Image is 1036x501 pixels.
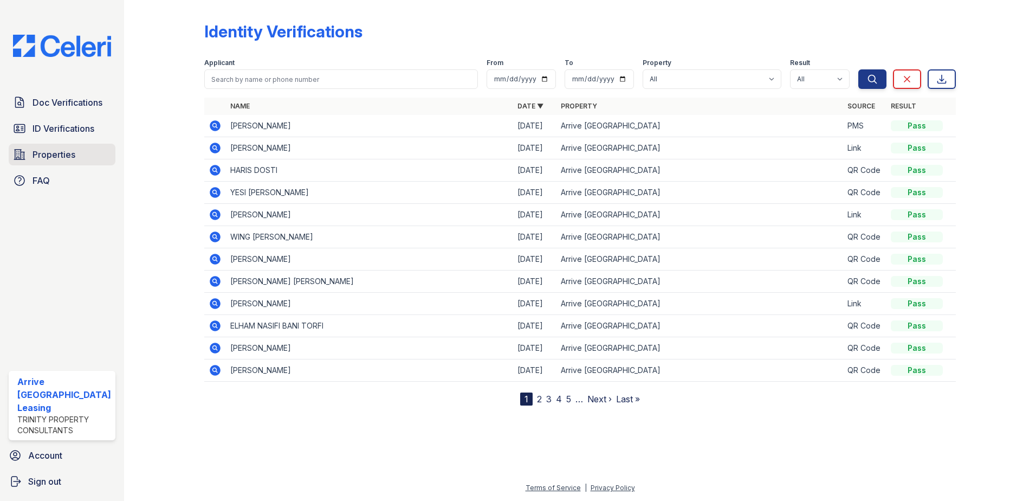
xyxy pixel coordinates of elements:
[566,394,571,404] a: 5
[226,137,513,159] td: [PERSON_NAME]
[556,271,844,293] td: Arrive [GEOGRAPHIC_DATA]
[790,59,810,67] label: Result
[9,118,115,139] a: ID Verifications
[843,115,886,137] td: PMS
[513,337,556,359] td: [DATE]
[891,165,943,176] div: Pass
[226,359,513,382] td: [PERSON_NAME]
[565,59,573,67] label: To
[891,276,943,287] div: Pass
[226,248,513,271] td: [PERSON_NAME]
[517,102,543,110] a: Date ▼
[9,144,115,165] a: Properties
[891,209,943,220] div: Pass
[487,59,503,67] label: From
[230,102,250,110] a: Name
[843,315,886,337] td: QR Code
[226,271,513,293] td: [PERSON_NAME] [PERSON_NAME]
[843,359,886,382] td: QR Code
[556,359,844,382] td: Arrive [GEOGRAPHIC_DATA]
[513,315,556,337] td: [DATE]
[204,69,478,89] input: Search by name or phone number
[556,204,844,226] td: Arrive [GEOGRAPHIC_DATA]
[585,484,587,492] div: |
[226,337,513,359] td: [PERSON_NAME]
[891,365,943,376] div: Pass
[33,174,50,187] span: FAQ
[9,170,115,191] a: FAQ
[226,226,513,248] td: WING [PERSON_NAME]
[17,414,111,436] div: Trinity Property Consultants
[4,471,120,492] a: Sign out
[575,393,583,406] span: …
[513,226,556,248] td: [DATE]
[513,271,556,293] td: [DATE]
[891,343,943,354] div: Pass
[843,204,886,226] td: Link
[587,394,612,404] a: Next ›
[843,293,886,315] td: Link
[891,143,943,153] div: Pass
[643,59,671,67] label: Property
[33,96,102,109] span: Doc Verifications
[556,337,844,359] td: Arrive [GEOGRAPHIC_DATA]
[843,337,886,359] td: QR Code
[847,102,875,110] a: Source
[843,137,886,159] td: Link
[891,298,943,309] div: Pass
[513,159,556,182] td: [DATE]
[513,204,556,226] td: [DATE]
[513,182,556,204] td: [DATE]
[843,182,886,204] td: QR Code
[891,320,943,331] div: Pass
[226,115,513,137] td: [PERSON_NAME]
[33,148,75,161] span: Properties
[204,59,235,67] label: Applicant
[226,204,513,226] td: [PERSON_NAME]
[513,359,556,382] td: [DATE]
[513,115,556,137] td: [DATE]
[556,182,844,204] td: Arrive [GEOGRAPHIC_DATA]
[843,248,886,271] td: QR Code
[28,449,62,462] span: Account
[513,293,556,315] td: [DATE]
[616,394,640,404] a: Last »
[546,394,552,404] a: 3
[9,92,115,113] a: Doc Verifications
[891,187,943,198] div: Pass
[4,445,120,466] a: Account
[513,137,556,159] td: [DATE]
[226,315,513,337] td: ELHAM NASIFI BANI TORFI
[843,159,886,182] td: QR Code
[33,122,94,135] span: ID Verifications
[537,394,542,404] a: 2
[891,232,943,242] div: Pass
[843,226,886,248] td: QR Code
[526,484,581,492] a: Terms of Service
[520,393,533,406] div: 1
[513,248,556,271] td: [DATE]
[556,159,844,182] td: Arrive [GEOGRAPHIC_DATA]
[891,254,943,265] div: Pass
[556,315,844,337] td: Arrive [GEOGRAPHIC_DATA]
[556,115,844,137] td: Arrive [GEOGRAPHIC_DATA]
[556,226,844,248] td: Arrive [GEOGRAPHIC_DATA]
[843,271,886,293] td: QR Code
[4,35,120,57] img: CE_Logo_Blue-a8612792a0a2168367f1c8372b55b34899dd931a85d93a1a3d3e32e68fde9ad4.png
[891,120,943,131] div: Pass
[28,475,61,488] span: Sign out
[556,293,844,315] td: Arrive [GEOGRAPHIC_DATA]
[891,102,916,110] a: Result
[561,102,597,110] a: Property
[591,484,635,492] a: Privacy Policy
[226,182,513,204] td: YESI [PERSON_NAME]
[204,22,362,41] div: Identity Verifications
[226,293,513,315] td: [PERSON_NAME]
[226,159,513,182] td: HARIS DOSTI
[17,375,111,414] div: Arrive [GEOGRAPHIC_DATA] Leasing
[556,394,562,404] a: 4
[556,248,844,271] td: Arrive [GEOGRAPHIC_DATA]
[556,137,844,159] td: Arrive [GEOGRAPHIC_DATA]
